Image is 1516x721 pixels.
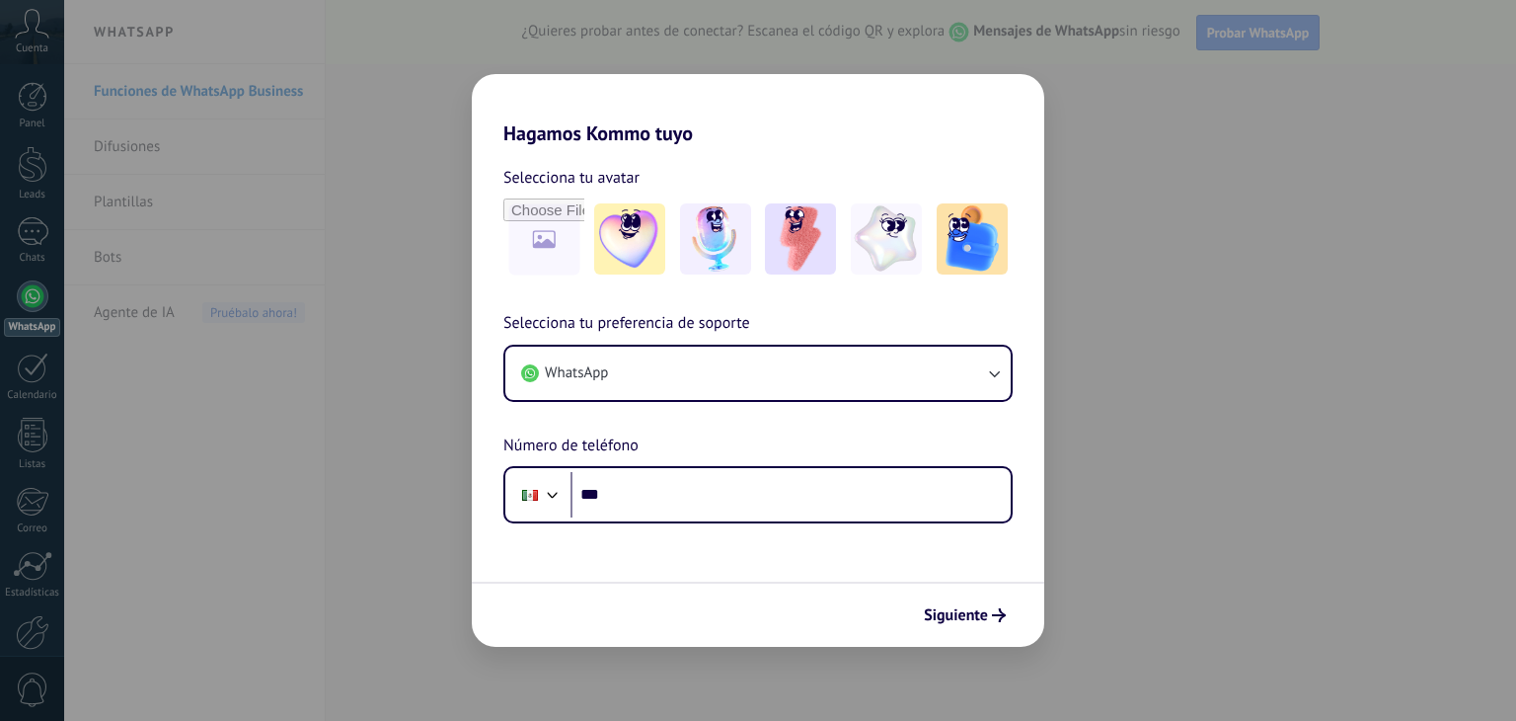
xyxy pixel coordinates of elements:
button: Siguiente [915,599,1015,632]
img: -2.jpeg [680,203,751,275]
img: -1.jpeg [594,203,665,275]
span: Selecciona tu preferencia de soporte [503,311,750,337]
span: WhatsApp [545,363,608,383]
h2: Hagamos Kommo tuyo [472,74,1044,145]
div: Mexico: + 52 [511,474,549,516]
span: Siguiente [924,608,988,622]
span: Selecciona tu avatar [503,165,640,191]
img: -3.jpeg [765,203,836,275]
img: -4.jpeg [851,203,922,275]
button: WhatsApp [505,347,1011,400]
span: Número de teléfono [503,434,639,459]
img: -5.jpeg [937,203,1008,275]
